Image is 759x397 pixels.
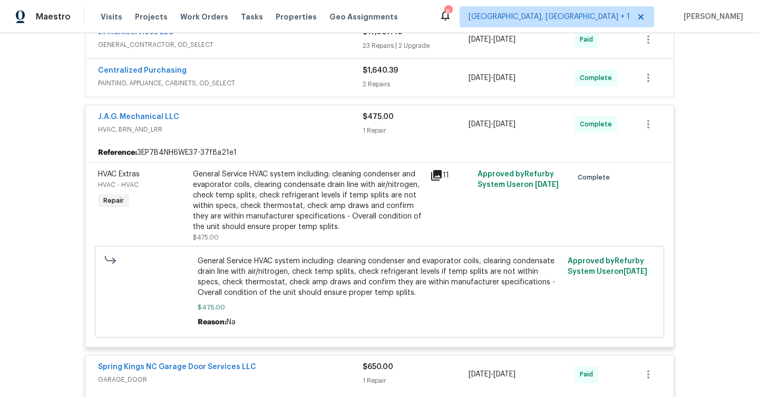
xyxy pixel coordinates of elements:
span: Approved by Refurby System User on [568,257,647,275]
div: 1 Repair [363,375,469,386]
span: - [469,34,515,45]
span: Work Orders [180,12,228,22]
span: [DATE] [469,36,491,43]
span: - [469,73,515,83]
a: Centralized Purchasing [98,67,187,74]
span: GARAGE_DOOR [98,374,363,385]
span: Tasks [241,13,263,21]
div: 6 [444,6,452,17]
div: 23 Repairs | 2 Upgrade [363,41,469,51]
span: Properties [276,12,317,22]
span: Approved by Refurby System User on [478,171,559,188]
span: Geo Assignments [329,12,398,22]
a: Spring Kings NC Garage Door Services LLC [98,363,256,371]
span: Visits [101,12,122,22]
div: 1 Repair [363,125,469,136]
span: HVAC Extras [98,171,140,178]
span: [DATE] [469,371,491,378]
a: J.A.G. Mechanical LLC [98,113,179,121]
span: HVAC, BRN_AND_LRR [98,124,363,135]
span: [DATE] [469,74,491,82]
span: [DATE] [469,121,491,128]
span: General Service HVAC system including: cleaning condenser and evaporator coils, clearing condensa... [198,256,562,298]
span: [DATE] [493,74,515,82]
span: GENERAL_CONTRACTOR, OD_SELECT [98,39,363,50]
span: - [469,369,515,380]
span: $650.00 [363,363,393,371]
span: [PERSON_NAME] [679,12,743,22]
b: Reference: [98,147,137,158]
span: Complete [580,73,616,83]
span: [DATE] [493,121,515,128]
span: [GEOGRAPHIC_DATA], [GEOGRAPHIC_DATA] + 1 [469,12,630,22]
span: $475.00 [193,234,219,241]
div: 11 [430,169,471,182]
span: [DATE] [493,36,515,43]
span: Maestro [36,12,71,22]
span: Repair [99,195,128,206]
div: 2 Repairs [363,79,469,90]
span: Na [227,319,236,326]
span: Paid [580,34,597,45]
span: Paid [580,369,597,380]
span: PAINTING, APPLIANCE, CABINETS, OD_SELECT [98,78,363,88]
span: Complete [578,172,614,183]
span: Complete [580,119,616,130]
span: HVAC - HVAC [98,182,139,188]
span: Projects [135,12,168,22]
span: $475.00 [363,113,394,121]
span: - [469,119,515,130]
div: General Service HVAC system including: cleaning condenser and evaporator coils, clearing condensa... [193,169,424,232]
span: $475.00 [198,302,562,313]
span: [DATE] [535,181,559,188]
div: 3EP7B4NH6WE37-37f8a21e1 [85,143,674,162]
span: Reason: [198,319,227,326]
span: $1,640.39 [363,67,398,74]
span: [DATE] [624,268,647,275]
span: [DATE] [493,371,515,378]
